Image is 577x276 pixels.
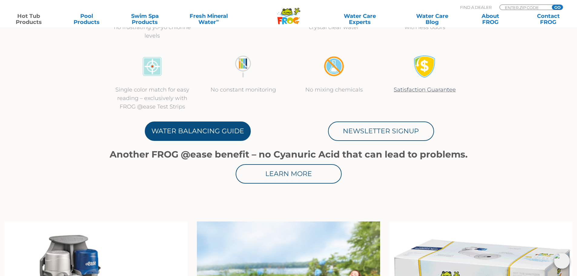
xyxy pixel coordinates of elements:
[552,5,563,10] input: GO
[295,85,373,94] p: No mixing chemicals
[323,13,396,25] a: Water CareExperts
[216,18,219,23] sup: ∞
[413,55,436,78] img: Satisfaction Guarantee Icon
[204,85,283,94] p: No constant monitoring
[410,13,455,25] a: Water CareBlog
[145,121,251,141] a: Water Balancing Guide
[113,85,192,111] p: Single color match for easy reading – exclusively with FROG @ease Test Strips
[122,13,167,25] a: Swim SpaProducts
[468,13,513,25] a: AboutFROG
[554,253,570,269] img: openIcon
[526,13,571,25] a: ContactFROG
[504,5,545,10] input: Zip Code Form
[328,121,434,141] a: Newsletter Signup
[6,13,51,25] a: Hot TubProducts
[394,86,456,93] a: Satisfaction Guarantee
[232,55,254,78] img: no-constant-monitoring1
[236,164,342,184] a: Learn More
[323,55,345,78] img: no-mixing1
[460,5,492,10] p: Find A Dealer
[107,149,470,160] h1: Another FROG @ease benefit – no Cyanuric Acid that can lead to problems.
[64,13,109,25] a: PoolProducts
[141,55,164,78] img: icon-atease-color-match
[180,13,237,25] a: Fresh MineralWater∞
